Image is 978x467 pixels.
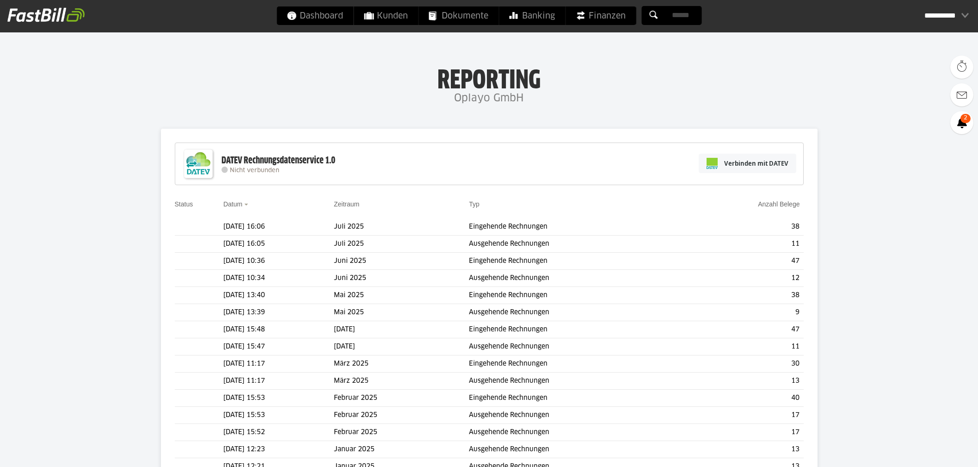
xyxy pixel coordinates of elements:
[960,114,971,123] span: 2
[683,355,803,373] td: 30
[469,287,683,304] td: Eingehende Rechnungen
[334,441,469,458] td: Januar 2025
[469,321,683,338] td: Eingehende Rechnungen
[334,236,469,253] td: Juli 2025
[223,390,334,407] td: [DATE] 15:53
[576,6,626,25] span: Finanzen
[758,200,800,208] a: Anzahl Belege
[180,145,217,182] img: DATEV-Datenservice Logo
[469,304,683,321] td: Ausgehende Rechnungen
[334,373,469,390] td: März 2025
[683,441,803,458] td: 13
[221,155,335,167] div: DATEV Rechnungsdatenservice 1.0
[334,287,469,304] td: Mai 2025
[469,270,683,287] td: Ausgehende Rechnungen
[509,6,555,25] span: Banking
[469,390,683,407] td: Eingehende Rechnungen
[707,158,718,169] img: pi-datev-logo-farbig-24.svg
[469,236,683,253] td: Ausgehende Rechnungen
[7,7,85,22] img: fastbill_logo_white.png
[724,159,788,168] span: Verbinden mit DATEV
[429,6,488,25] span: Dokumente
[469,407,683,424] td: Ausgehende Rechnungen
[683,287,803,304] td: 38
[683,373,803,390] td: 13
[334,270,469,287] td: Juni 2025
[683,270,803,287] td: 12
[223,218,334,236] td: [DATE] 16:06
[277,6,353,25] a: Dashboard
[175,200,193,208] a: Status
[950,111,973,134] a: 2
[469,200,480,208] a: Typ
[683,424,803,441] td: 17
[287,6,343,25] span: Dashboard
[469,218,683,236] td: Eingehende Rechnungen
[223,373,334,390] td: [DATE] 11:17
[223,355,334,373] td: [DATE] 11:17
[334,390,469,407] td: Februar 2025
[223,338,334,355] td: [DATE] 15:47
[334,407,469,424] td: Februar 2025
[334,200,359,208] a: Zeitraum
[334,355,469,373] td: März 2025
[334,424,469,441] td: Februar 2025
[223,441,334,458] td: [DATE] 12:23
[223,270,334,287] td: [DATE] 10:34
[334,253,469,270] td: Juni 2025
[364,6,408,25] span: Kunden
[223,200,242,208] a: Datum
[566,6,636,25] a: Finanzen
[354,6,418,25] a: Kunden
[699,154,796,173] a: Verbinden mit DATEV
[334,218,469,236] td: Juli 2025
[469,253,683,270] td: Eingehende Rechnungen
[92,65,886,89] h1: Reporting
[223,287,334,304] td: [DATE] 13:40
[230,168,279,174] span: Nicht verbunden
[418,6,498,25] a: Dokumente
[469,373,683,390] td: Ausgehende Rechnungen
[499,6,565,25] a: Banking
[223,304,334,321] td: [DATE] 13:39
[223,407,334,424] td: [DATE] 15:53
[683,338,803,355] td: 11
[223,321,334,338] td: [DATE] 15:48
[469,355,683,373] td: Eingehende Rechnungen
[683,390,803,407] td: 40
[469,338,683,355] td: Ausgehende Rechnungen
[907,439,969,462] iframe: Opens a widget where you can find more information
[334,304,469,321] td: Mai 2025
[334,321,469,338] td: [DATE]
[683,236,803,253] td: 11
[469,441,683,458] td: Ausgehende Rechnungen
[223,253,334,270] td: [DATE] 10:36
[223,424,334,441] td: [DATE] 15:52
[469,424,683,441] td: Ausgehende Rechnungen
[683,304,803,321] td: 9
[334,338,469,355] td: [DATE]
[683,321,803,338] td: 47
[223,236,334,253] td: [DATE] 16:05
[683,253,803,270] td: 47
[244,204,250,205] img: sort_desc.gif
[683,218,803,236] td: 38
[683,407,803,424] td: 17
